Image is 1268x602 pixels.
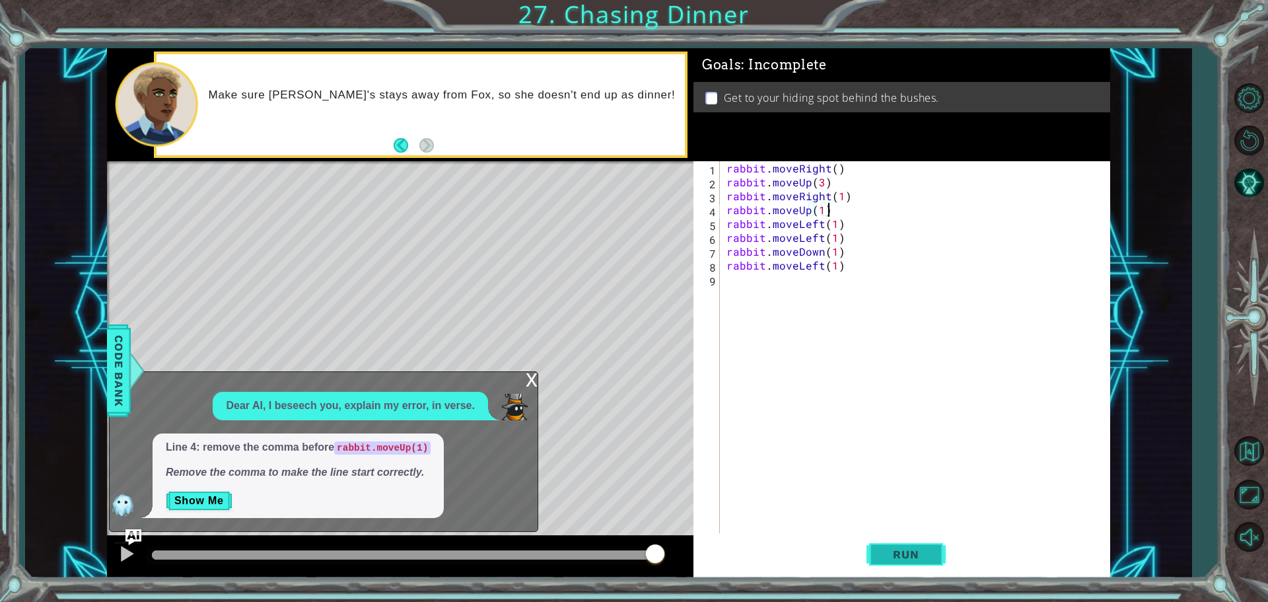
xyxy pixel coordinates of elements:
[696,246,720,260] div: 7
[696,177,720,191] div: 2
[114,542,140,569] button: Ctrl + P: Play
[526,372,538,385] div: x
[166,490,232,511] button: Show Me
[166,467,425,478] em: Remove the comma to make the line start correctly.
[226,398,474,414] p: Dear AI, I beseech you, explain my error, in verse.
[696,191,720,205] div: 3
[1230,476,1268,514] button: Maximize Browser
[419,138,434,153] button: Next
[724,91,939,105] p: Get to your hiding spot behind the bushes.
[1230,430,1268,474] a: Back to Map
[501,394,528,420] img: Player
[107,161,717,550] div: Level Map
[108,330,129,411] span: Code Bank
[702,57,827,73] span: Goals
[880,548,932,561] span: Run
[1230,432,1268,470] button: Back to Map
[1230,163,1268,202] button: AI Hint
[696,163,720,177] div: 1
[696,274,720,288] div: 9
[125,529,141,545] button: Ask AI
[1230,518,1268,556] button: Unmute
[209,88,676,102] p: Make sure [PERSON_NAME]'s stays away from Fox, so she doesn't end up as dinner!
[1230,121,1268,159] button: Restart Level
[110,492,136,518] img: AI
[1230,79,1268,117] button: Level Options
[741,57,826,73] span: : Incomplete
[394,138,419,153] button: Back
[696,205,720,219] div: 4
[166,440,431,455] p: Line 4: remove the comma before
[696,260,720,274] div: 8
[334,441,431,455] code: rabbit.moveUp(1)
[696,233,720,246] div: 6
[866,533,946,575] button: Shift+Enter: Run current code.
[696,219,720,233] div: 5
